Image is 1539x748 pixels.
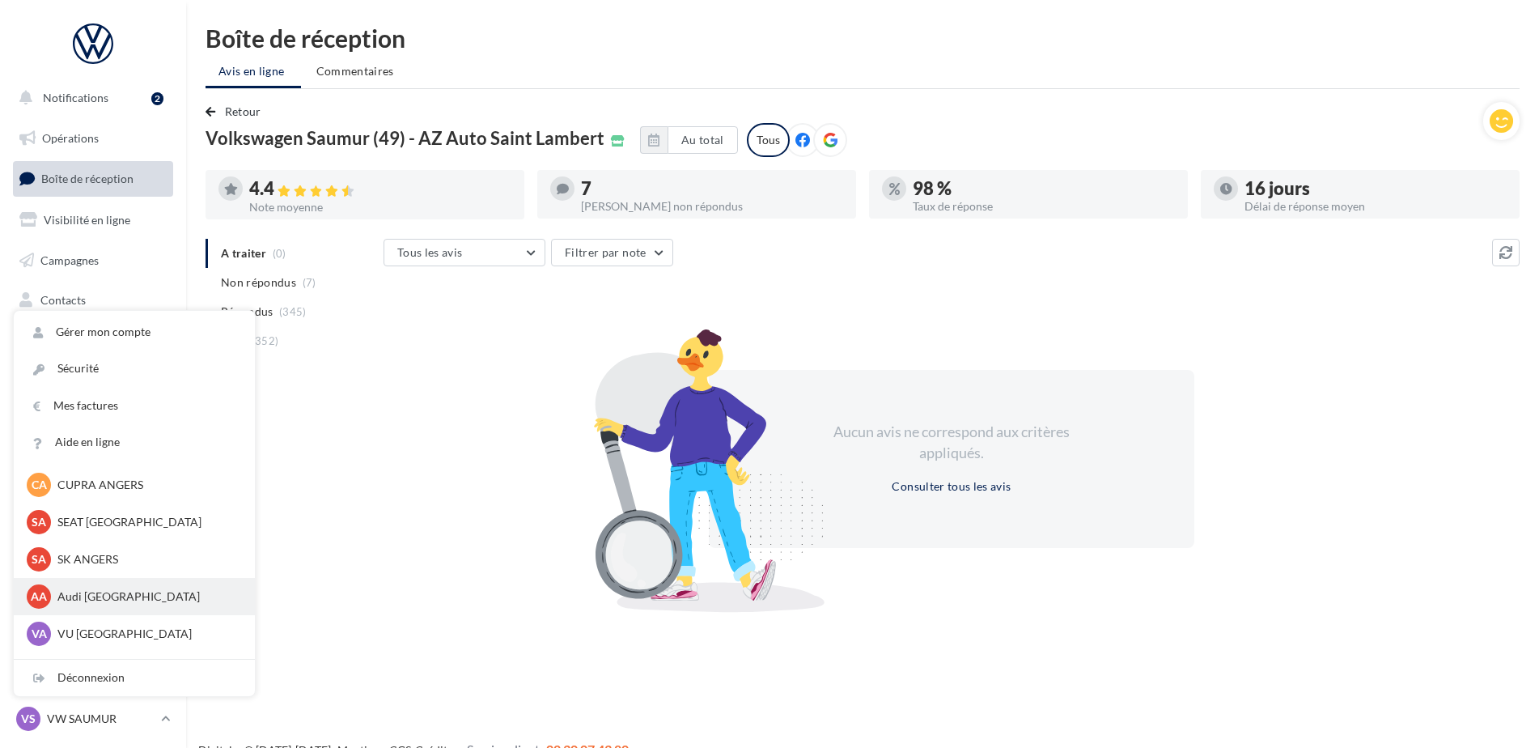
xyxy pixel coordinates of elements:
div: Note moyenne [249,202,511,213]
span: Notifications [43,91,108,104]
span: AA [31,589,47,605]
button: Retour [206,102,268,121]
div: 2 [151,92,163,105]
a: Mes factures [14,388,255,424]
span: VA [32,626,47,642]
a: VS VW SAUMUR [13,703,173,734]
a: Sécurité [14,351,255,387]
span: (7) [303,276,316,289]
button: Au total [668,126,738,154]
a: Campagnes [10,244,176,278]
a: Campagnes DataOnDemand [10,458,176,506]
div: Déconnexion [14,660,255,696]
a: PLV et print personnalisable [10,404,176,452]
span: Campagnes [40,253,99,266]
div: 16 jours [1244,180,1507,198]
span: (345) [279,305,307,318]
span: Boîte de réception [41,172,134,185]
a: Gérer mon compte [14,314,255,351]
p: SEAT [GEOGRAPHIC_DATA] [57,514,235,530]
div: 98 % [913,180,1175,198]
span: (352) [252,334,279,347]
a: Contacts [10,283,176,317]
span: CA [32,477,47,493]
span: Contacts [40,293,86,307]
div: Taux de réponse [913,201,1175,212]
p: VW SAUMUR [47,711,155,727]
span: Répondus [221,304,273,320]
p: SK ANGERS [57,551,235,567]
span: SA [32,514,46,530]
div: 4.4 [249,180,511,198]
a: Calendrier [10,364,176,398]
a: Boîte de réception [10,161,176,196]
button: Consulter tous les avis [885,477,1017,496]
span: VS [21,711,36,727]
div: Tous [747,123,790,157]
p: VU [GEOGRAPHIC_DATA] [57,626,235,642]
a: Visibilité en ligne [10,203,176,237]
span: Tous les avis [397,245,463,259]
span: Volkswagen Saumur (49) - AZ Auto Saint Lambert [206,130,604,147]
div: Délai de réponse moyen [1244,201,1507,212]
div: 7 [581,180,843,198]
div: [PERSON_NAME] non répondus [581,201,843,212]
span: SA [32,551,46,567]
button: Au total [640,126,738,154]
span: Visibilité en ligne [44,213,130,227]
span: Opérations [42,131,99,145]
button: Tous les avis [384,239,545,266]
a: Médiathèque [10,324,176,358]
span: Retour [225,104,261,118]
p: Audi [GEOGRAPHIC_DATA] [57,589,235,605]
button: Filtrer par note [551,239,673,266]
span: Non répondus [221,274,296,291]
div: Boîte de réception [206,26,1520,50]
a: Aide en ligne [14,424,255,461]
p: CUPRA ANGERS [57,477,235,493]
span: Commentaires [316,64,394,78]
a: Opérations [10,121,176,155]
div: Aucun avis ne correspond aux critères appliqués. [812,422,1091,463]
button: Notifications 2 [10,81,170,115]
